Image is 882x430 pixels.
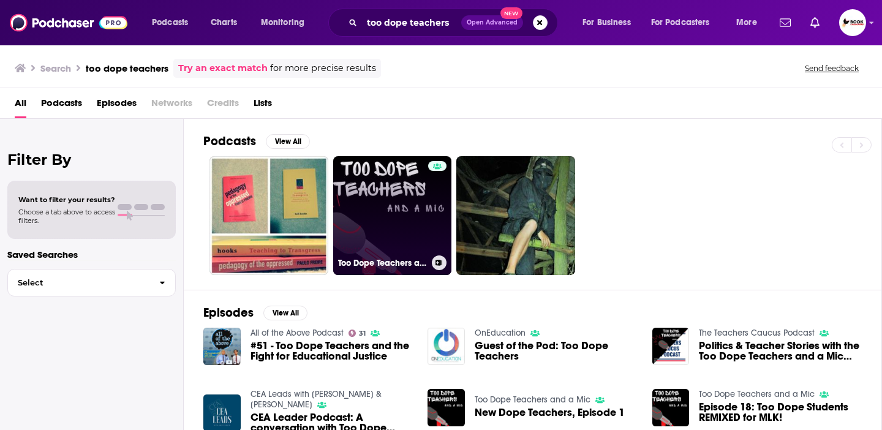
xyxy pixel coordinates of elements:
[251,389,382,410] a: CEA Leads with Amie & Kevin
[97,93,137,118] a: Episodes
[203,328,241,365] img: #51 - Too Dope Teachers and the Fight for Educational Justice
[261,14,304,31] span: Monitoring
[203,134,310,149] a: PodcastsView All
[211,14,237,31] span: Charts
[728,13,772,32] button: open menu
[475,328,526,338] a: OnEducation
[152,14,188,31] span: Podcasts
[574,13,646,32] button: open menu
[8,279,149,287] span: Select
[40,62,71,74] h3: Search
[15,93,26,118] a: All
[775,12,796,33] a: Show notifications dropdown
[475,407,625,418] a: New Dope Teachers, Episode 1
[582,14,631,31] span: For Business
[461,15,523,30] button: Open AdvancedNew
[475,341,638,361] a: Guest of the Pod: Too Dope Teachers
[801,63,862,74] button: Send feedback
[736,14,757,31] span: More
[86,62,168,74] h3: too dope teachers
[203,13,244,32] a: Charts
[7,269,176,296] button: Select
[203,134,256,149] h2: Podcasts
[41,93,82,118] a: Podcasts
[839,9,866,36] img: User Profile
[643,13,728,32] button: open menu
[467,20,518,26] span: Open Advanced
[652,389,690,426] img: Episode 18: Too Dope Students REMIXED for MLK!
[805,12,824,33] a: Show notifications dropdown
[362,13,461,32] input: Search podcasts, credits, & more...
[699,389,815,399] a: Too Dope Teachers and a Mic
[7,151,176,168] h2: Filter By
[699,402,862,423] a: Episode 18: Too Dope Students REMIXED for MLK!
[500,7,522,19] span: New
[699,341,862,361] a: Politics & Teacher Stories with the Too Dope Teachers and a Mic Podcast
[252,13,320,32] button: open menu
[263,306,307,320] button: View All
[266,134,310,149] button: View All
[143,13,204,32] button: open menu
[254,93,272,118] a: Lists
[10,11,127,34] img: Podchaser - Follow, Share and Rate Podcasts
[178,61,268,75] a: Try an exact match
[270,61,376,75] span: for more precise results
[652,328,690,365] img: Politics & Teacher Stories with the Too Dope Teachers and a Mic Podcast
[651,14,710,31] span: For Podcasters
[475,394,590,405] a: Too Dope Teachers and a Mic
[359,331,366,336] span: 31
[203,305,254,320] h2: Episodes
[251,328,344,338] a: All of the Above Podcast
[338,258,427,268] h3: Too Dope Teachers and a Mic
[18,208,115,225] span: Choose a tab above to access filters.
[839,9,866,36] button: Show profile menu
[333,156,452,275] a: Too Dope Teachers and a Mic
[7,249,176,260] p: Saved Searches
[207,93,239,118] span: Credits
[18,195,115,204] span: Want to filter your results?
[699,328,815,338] a: The Teachers Caucus Podcast
[151,93,192,118] span: Networks
[203,305,307,320] a: EpisodesView All
[428,389,465,426] img: New Dope Teachers, Episode 1
[251,341,413,361] a: #51 - Too Dope Teachers and the Fight for Educational Justice
[428,328,465,365] img: Guest of the Pod: Too Dope Teachers
[839,9,866,36] span: Logged in as BookLaunchers
[340,9,570,37] div: Search podcasts, credits, & more...
[349,330,366,337] a: 31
